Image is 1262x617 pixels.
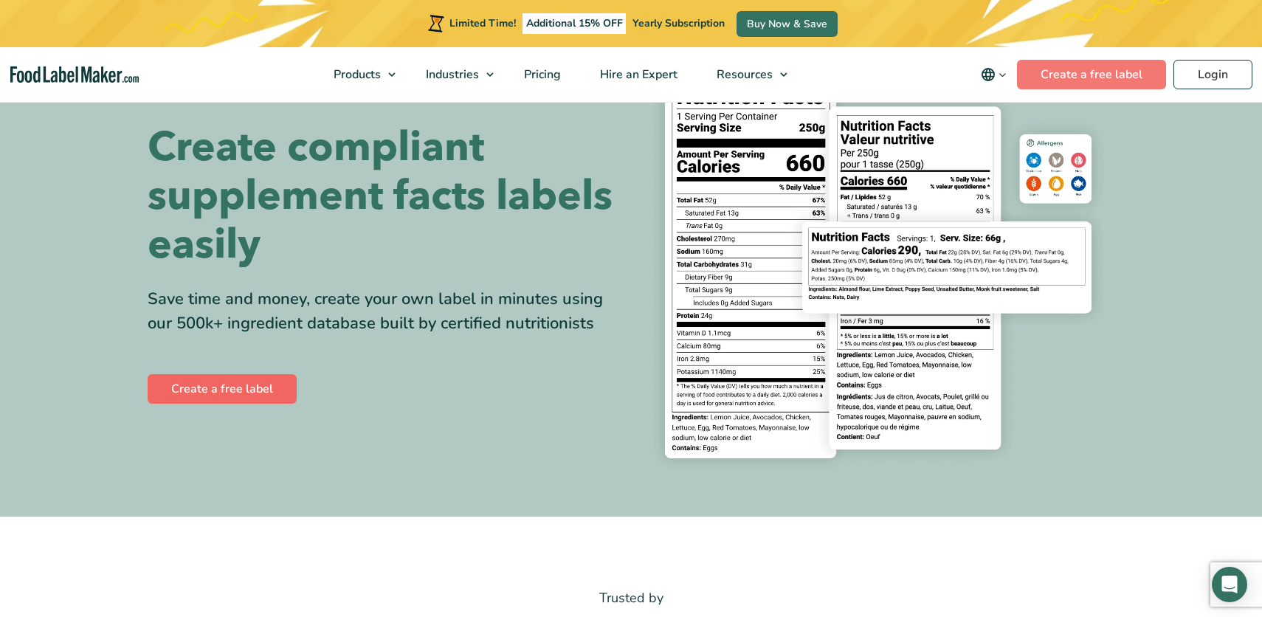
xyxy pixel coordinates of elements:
[148,123,620,269] h1: Create compliant supplement facts labels easily
[1212,567,1247,602] div: Open Intercom Messenger
[596,66,679,83] span: Hire an Expert
[632,16,725,30] span: Yearly Subscription
[148,374,297,404] a: Create a free label
[329,66,382,83] span: Products
[520,66,562,83] span: Pricing
[523,13,627,34] span: Additional 15% OFF
[505,47,577,102] a: Pricing
[581,47,694,102] a: Hire an Expert
[421,66,480,83] span: Industries
[148,287,620,336] div: Save time and money, create your own label in minutes using our 500k+ ingredient database built b...
[1017,60,1166,89] a: Create a free label
[697,47,795,102] a: Resources
[712,66,774,83] span: Resources
[1173,60,1252,89] a: Login
[737,11,838,37] a: Buy Now & Save
[148,587,1114,609] p: Trusted by
[449,16,516,30] span: Limited Time!
[314,47,403,102] a: Products
[407,47,501,102] a: Industries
